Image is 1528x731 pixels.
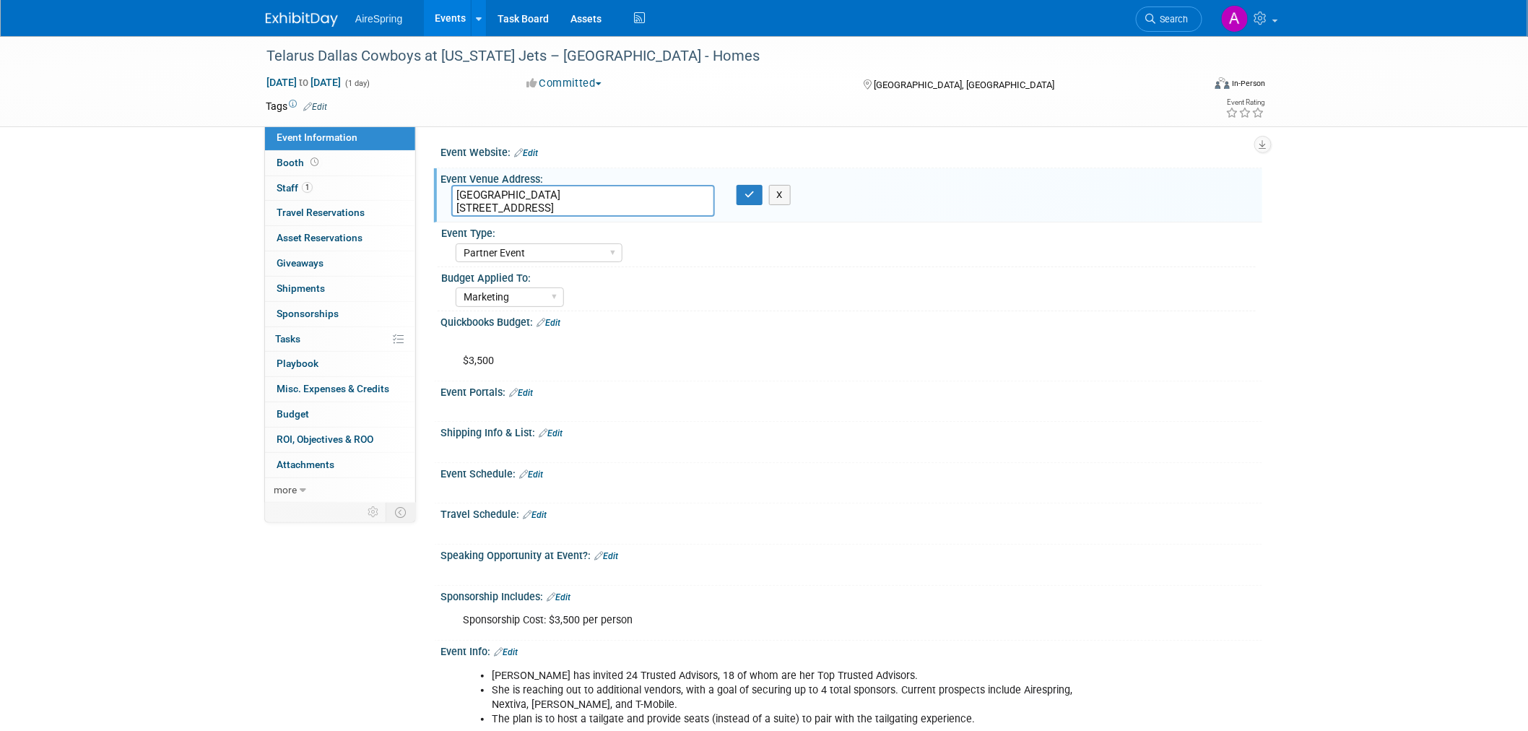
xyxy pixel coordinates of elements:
[277,257,324,269] span: Giveaways
[440,381,1262,400] div: Event Portals:
[274,484,297,496] span: more
[453,606,1103,635] div: Sponsorship Cost: $3,500 per person
[874,79,1054,90] span: [GEOGRAPHIC_DATA], [GEOGRAPHIC_DATA]
[1232,78,1266,89] div: In-Person
[361,503,386,522] td: Personalize Event Tab Strip
[509,388,533,398] a: Edit
[539,428,563,438] a: Edit
[277,207,365,218] span: Travel Reservations
[266,12,338,27] img: ExhibitDay
[440,503,1262,522] div: Travel Schedule:
[261,43,1181,69] div: Telarus Dallas Cowboys at [US_STATE] Jets – [GEOGRAPHIC_DATA] - Homes
[266,99,327,113] td: Tags
[265,201,415,225] a: Travel Reservations
[1221,5,1249,33] img: Aila Ortiaga
[440,311,1262,330] div: Quickbooks Budget:
[1155,14,1189,25] span: Search
[386,503,416,522] td: Toggle Event Tabs
[440,641,1262,659] div: Event Info:
[440,422,1262,441] div: Shipping Info & List:
[265,478,415,503] a: more
[265,151,415,176] a: Booth
[440,545,1262,563] div: Speaking Opportunity at Event?:
[547,592,570,602] a: Edit
[440,586,1262,605] div: Sponsorship Includes:
[265,327,415,352] a: Tasks
[1215,77,1230,89] img: Format-Inperson.png
[453,332,1103,376] div: $3,500
[266,76,342,89] span: [DATE] [DATE]
[521,76,607,91] button: Committed
[277,408,309,420] span: Budget
[441,222,1256,241] div: Event Type:
[494,647,518,657] a: Edit
[265,352,415,376] a: Playbook
[303,102,327,112] a: Edit
[265,453,415,477] a: Attachments
[277,459,334,470] span: Attachments
[277,433,373,445] span: ROI, Objectives & ROO
[440,142,1262,160] div: Event Website:
[514,148,538,158] a: Edit
[441,267,1256,285] div: Budget Applied To:
[277,282,325,294] span: Shipments
[492,712,1095,727] li: The plan is to host a tailgate and provide seats (instead of a suite) to pair with the tailgating...
[308,157,321,168] span: Booth not reserved yet
[1136,7,1202,32] a: Search
[277,131,357,143] span: Event Information
[265,126,415,150] a: Event Information
[277,383,389,394] span: Misc. Expenses & Credits
[297,77,311,88] span: to
[492,683,1095,712] li: She is reaching out to additional vendors, with a goal of securing up to 4 total sponsors. Curren...
[344,79,370,88] span: (1 day)
[440,463,1262,482] div: Event Schedule:
[265,428,415,452] a: ROI, Objectives & ROO
[265,402,415,427] a: Budget
[265,226,415,251] a: Asset Reservations
[594,551,618,561] a: Edit
[519,470,543,480] a: Edit
[265,251,415,276] a: Giveaways
[1117,75,1266,97] div: Event Format
[265,176,415,201] a: Staff1
[302,182,313,193] span: 1
[277,358,318,369] span: Playbook
[277,232,363,243] span: Asset Reservations
[275,333,300,345] span: Tasks
[265,377,415,402] a: Misc. Expenses & Credits
[537,318,560,328] a: Edit
[769,185,791,205] button: X
[265,277,415,301] a: Shipments
[492,669,1095,683] li: [PERSON_NAME] has invited 24 Trusted Advisors, 18 of whom are her Top Trusted Advisors.
[277,308,339,319] span: Sponsorships
[277,157,321,168] span: Booth
[440,168,1262,186] div: Event Venue Address:
[523,510,547,520] a: Edit
[355,13,402,25] span: AireSpring
[265,302,415,326] a: Sponsorships
[277,182,313,194] span: Staff
[1226,99,1265,106] div: Event Rating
